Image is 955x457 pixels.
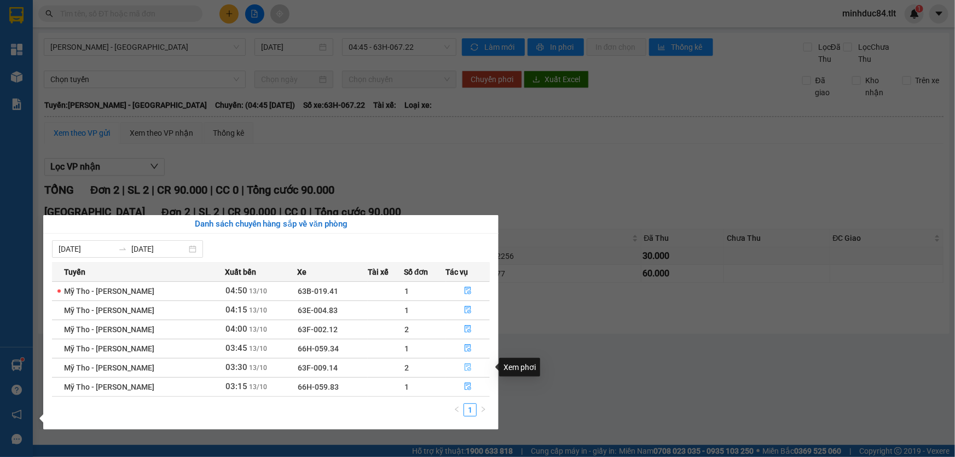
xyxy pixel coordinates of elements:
li: Next Page [477,403,490,416]
button: left [450,403,464,416]
span: 03:30 [226,362,248,372]
span: 1 [404,383,409,391]
span: Tài xế [368,266,389,278]
button: file-done [447,378,490,396]
span: 13/10 [250,383,268,391]
span: file-done [464,325,472,334]
span: 66H-059.83 [298,383,339,391]
span: file-done [464,287,472,296]
span: 03:45 [226,343,248,353]
input: Đến ngày [131,243,187,255]
span: 13/10 [250,345,268,352]
button: file-done [447,340,490,357]
span: Mỹ Tho - [PERSON_NAME] [64,383,154,391]
input: Từ ngày [59,243,114,255]
span: 2 [404,363,409,372]
span: Mỹ Tho - [PERSON_NAME] [64,363,154,372]
span: 04:50 [226,286,248,296]
span: file-done [464,363,472,372]
span: 63F-009.14 [298,363,338,372]
span: right [480,406,487,413]
span: 1 [404,306,409,315]
span: file-done [464,383,472,391]
span: 1 [404,344,409,353]
span: 04:15 [226,305,248,315]
span: 13/10 [250,326,268,333]
span: Mỹ Tho - [PERSON_NAME] [64,325,154,334]
li: Previous Page [450,403,464,416]
span: Xe [297,266,306,278]
span: Mỹ Tho - [PERSON_NAME] [64,306,154,315]
span: file-done [464,344,472,353]
div: Xem phơi [499,358,540,377]
button: file-done [447,302,490,319]
li: 1 [464,403,477,416]
span: 13/10 [250,306,268,314]
span: Mỹ Tho - [PERSON_NAME] [64,287,154,296]
span: to [118,245,127,253]
span: Xuất bến [225,266,257,278]
button: right [477,403,490,416]
div: Danh sách chuyến hàng sắp về văn phòng [52,218,490,231]
span: Tác vụ [446,266,468,278]
span: 63E-004.83 [298,306,338,315]
span: 13/10 [250,287,268,295]
span: 2 [404,325,409,334]
span: 63F-002.12 [298,325,338,334]
span: 1 [404,287,409,296]
span: Mỹ Tho - [PERSON_NAME] [64,344,154,353]
span: swap-right [118,245,127,253]
button: file-done [447,282,490,300]
a: 1 [464,404,476,416]
span: file-done [464,306,472,315]
button: file-done [447,359,490,377]
span: Tuyến [64,266,85,278]
span: 03:15 [226,381,248,391]
span: 63B-019.41 [298,287,338,296]
span: left [454,406,460,413]
span: Số đơn [404,266,429,278]
span: 66H-059.34 [298,344,339,353]
span: 04:00 [226,324,248,334]
button: file-done [447,321,490,338]
span: 13/10 [250,364,268,372]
